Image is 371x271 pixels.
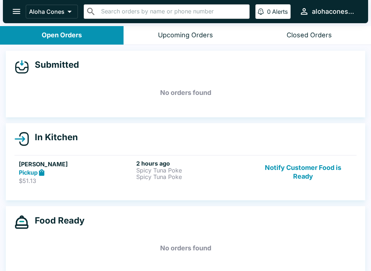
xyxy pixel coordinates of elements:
[136,167,251,174] p: Spicy Tuna Poke
[14,80,357,106] h5: No orders found
[29,8,64,15] p: Aloha Cones
[158,31,213,39] div: Upcoming Orders
[272,8,288,15] p: Alerts
[312,7,357,16] div: alohacones808
[296,4,359,19] button: alohacones808
[19,160,133,168] h5: [PERSON_NAME]
[26,5,78,18] button: Aloha Cones
[29,215,84,226] h4: Food Ready
[29,59,79,70] h4: Submitted
[287,31,332,39] div: Closed Orders
[136,174,251,180] p: Spicy Tuna Poke
[14,155,357,189] a: [PERSON_NAME]Pickup$51.132 hours agoSpicy Tuna PokeSpicy Tuna PokeNotify Customer Food is Ready
[136,160,251,167] h6: 2 hours ago
[99,7,246,17] input: Search orders by name or phone number
[7,2,26,21] button: open drawer
[14,235,357,261] h5: No orders found
[19,169,38,176] strong: Pickup
[29,132,78,143] h4: In Kitchen
[267,8,271,15] p: 0
[254,160,352,185] button: Notify Customer Food is Ready
[42,31,82,39] div: Open Orders
[19,177,133,184] p: $51.13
